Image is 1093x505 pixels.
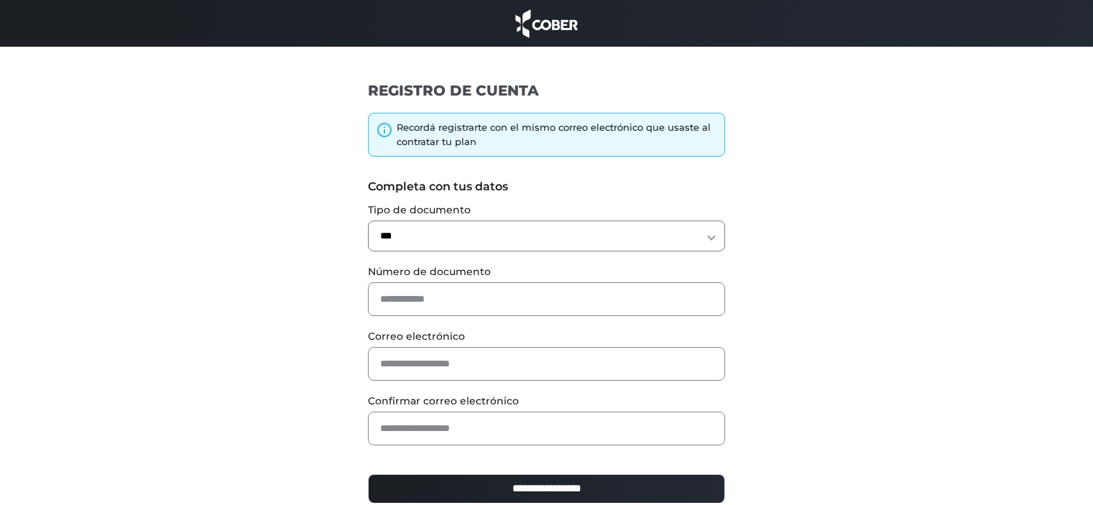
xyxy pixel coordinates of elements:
label: Correo electrónico [368,329,725,344]
h1: REGISTRO DE CUENTA [368,81,725,100]
label: Tipo de documento [368,203,725,218]
div: Recordá registrarte con el mismo correo electrónico que usaste al contratar tu plan [397,121,717,149]
label: Confirmar correo electrónico [368,394,725,409]
img: cober_marca.png [512,7,582,40]
label: Completa con tus datos [368,178,725,195]
label: Número de documento [368,264,725,279]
